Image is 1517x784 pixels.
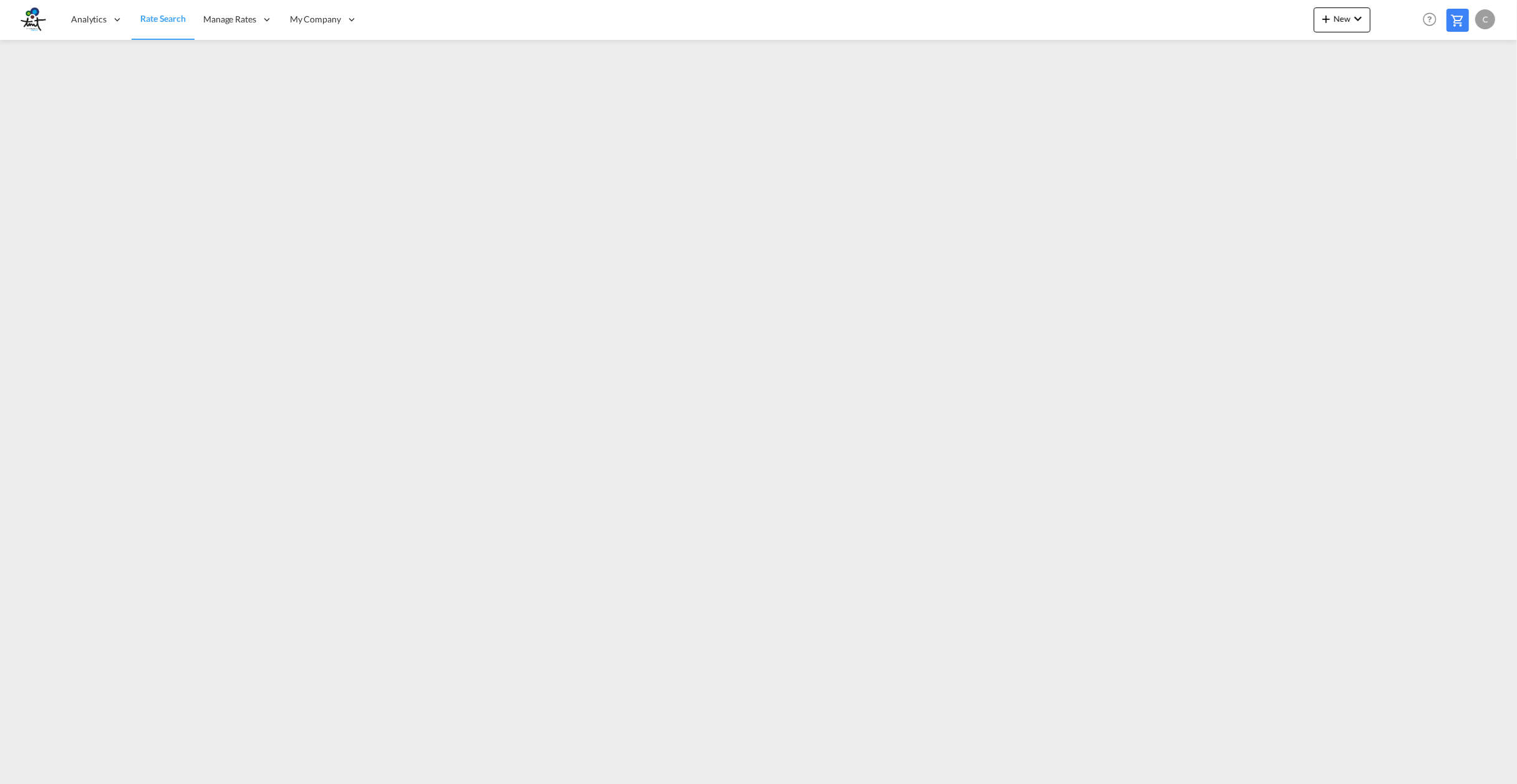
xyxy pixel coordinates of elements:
[19,6,47,34] img: e533cd407c0111f08607b3a76ff044e7.png
[1314,7,1370,32] button: icon-plus 400-fgNewicon-chevron-down
[1319,14,1365,24] span: New
[140,13,186,24] span: Rate Search
[71,13,107,26] span: Analytics
[1419,9,1447,31] div: Help
[1475,9,1495,29] div: C
[290,13,341,26] span: My Company
[1351,11,1365,26] md-icon: icon-chevron-down
[203,13,256,26] span: Manage Rates
[1319,11,1334,26] md-icon: icon-plus 400-fg
[1419,9,1440,30] span: Help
